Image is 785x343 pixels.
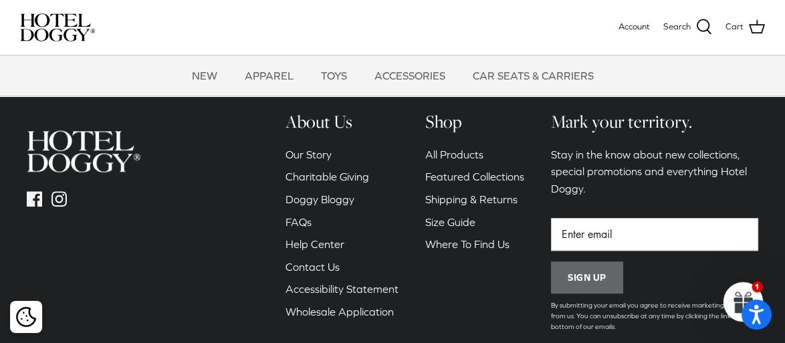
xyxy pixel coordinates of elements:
[286,261,340,273] a: Contact Us
[425,216,475,228] a: Size Guide
[551,300,758,332] p: By submitting your email you agree to receive marketing updates from us. You can unsubscribe at a...
[27,130,140,173] img: hoteldoggycom
[286,238,344,250] a: Help Center
[20,13,95,41] img: hoteldoggycom
[27,191,42,207] a: Facebook
[663,20,691,34] span: Search
[551,218,758,251] input: Email
[362,55,457,96] a: ACCESSORIES
[16,307,36,327] img: Cookie policy
[425,238,510,250] a: Where To Find Us
[14,306,37,329] button: Cookie policy
[10,301,42,333] div: Cookie policy
[551,110,758,133] h6: Mark your territory.
[551,261,623,294] button: Sign up
[286,110,399,133] h6: About Us
[51,191,67,207] a: Instagram
[286,170,369,183] a: Charitable Giving
[619,20,650,34] a: Account
[286,148,332,160] a: Our Story
[233,55,306,96] a: APPAREL
[725,20,744,34] span: Cart
[309,55,359,96] a: TOYS
[425,170,524,183] a: Featured Collections
[425,193,518,205] a: Shipping & Returns
[286,193,354,205] a: Doggy Bloggy
[286,216,312,228] a: FAQs
[461,55,606,96] a: CAR SEATS & CARRIERS
[725,19,765,36] a: Cart
[663,19,712,36] a: Search
[286,283,399,295] a: Accessibility Statement
[180,55,229,96] a: NEW
[425,110,524,133] h6: Shop
[619,21,650,31] span: Account
[425,148,483,160] a: All Products
[551,146,758,198] p: Stay in the know about new collections, special promotions and everything Hotel Doggy.
[286,306,394,318] a: Wholesale Application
